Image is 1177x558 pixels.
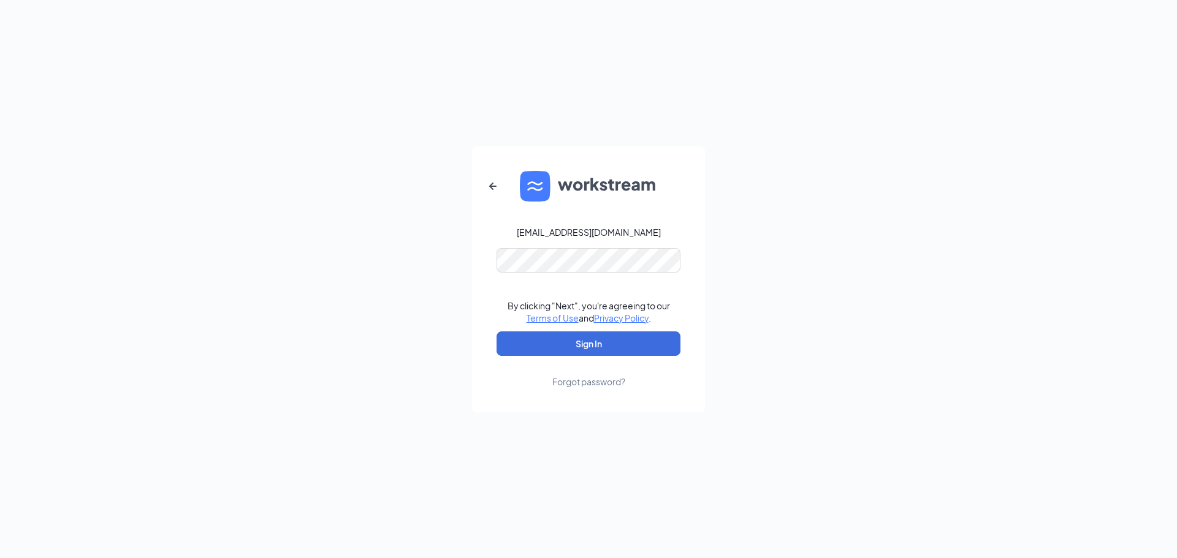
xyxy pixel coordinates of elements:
[520,171,657,202] img: WS logo and Workstream text
[497,331,680,356] button: Sign In
[517,226,661,238] div: [EMAIL_ADDRESS][DOMAIN_NAME]
[552,356,625,388] a: Forgot password?
[527,312,579,323] a: Terms of Use
[552,375,625,388] div: Forgot password?
[478,172,508,201] button: ArrowLeftNew
[486,179,500,194] svg: ArrowLeftNew
[594,312,649,323] a: Privacy Policy
[508,300,670,324] div: By clicking "Next", you're agreeing to our and .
